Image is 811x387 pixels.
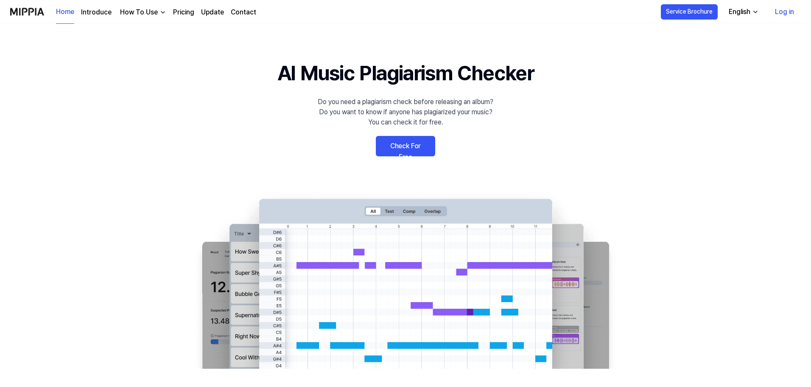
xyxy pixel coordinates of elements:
button: Service Brochure [661,4,718,20]
a: Home [56,0,74,24]
button: How To Use [118,7,166,17]
a: Check For Free [376,136,435,156]
a: Contact [231,7,256,17]
a: Update [201,7,224,17]
div: English [727,7,752,17]
a: Introduce [81,7,112,17]
img: main Image [185,190,626,369]
a: Pricing [173,7,194,17]
img: down [159,9,166,16]
div: Do you need a plagiarism check before releasing an album? Do you want to know if anyone has plagi... [318,97,493,127]
button: English [722,3,764,20]
h1: AI Music Plagiarism Checker [277,58,534,88]
div: How To Use [118,7,159,17]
